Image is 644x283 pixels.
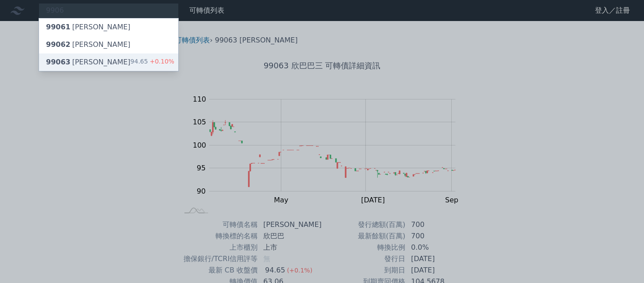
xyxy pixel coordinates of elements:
[46,40,71,49] span: 99062
[46,23,71,31] span: 99061
[39,36,178,53] a: 99062[PERSON_NAME]
[39,18,178,36] a: 99061[PERSON_NAME]
[46,22,131,32] div: [PERSON_NAME]
[46,58,71,66] span: 99063
[46,57,131,67] div: [PERSON_NAME]
[131,57,174,67] div: 94.65
[39,53,178,71] a: 99063[PERSON_NAME] 94.65+0.10%
[148,58,174,65] span: +0.10%
[46,39,131,50] div: [PERSON_NAME]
